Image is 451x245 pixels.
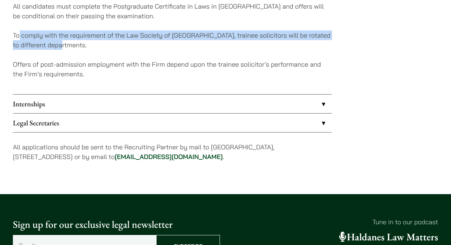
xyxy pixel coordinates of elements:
p: Tune in to our podcast [231,217,438,227]
a: [EMAIL_ADDRESS][DOMAIN_NAME] [115,153,223,161]
p: Offers of post-admission employment with the Firm depend upon the trainee solicitor’s performance... [13,59,332,79]
a: Haldanes Law Matters [339,231,438,244]
p: All applications should be sent to the Recruiting Partner by mail to [GEOGRAPHIC_DATA], [STREET_A... [13,142,332,162]
p: All candidates must complete the Postgraduate Certificate in Laws in [GEOGRAPHIC_DATA] and offers... [13,1,332,21]
a: Internships [13,95,332,113]
a: Legal Secretaries [13,114,332,132]
p: Sign up for our exclusive legal newsletter [13,217,220,232]
p: To comply with the requirement of the Law Society of [GEOGRAPHIC_DATA], trainee solicitors will b... [13,30,332,50]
